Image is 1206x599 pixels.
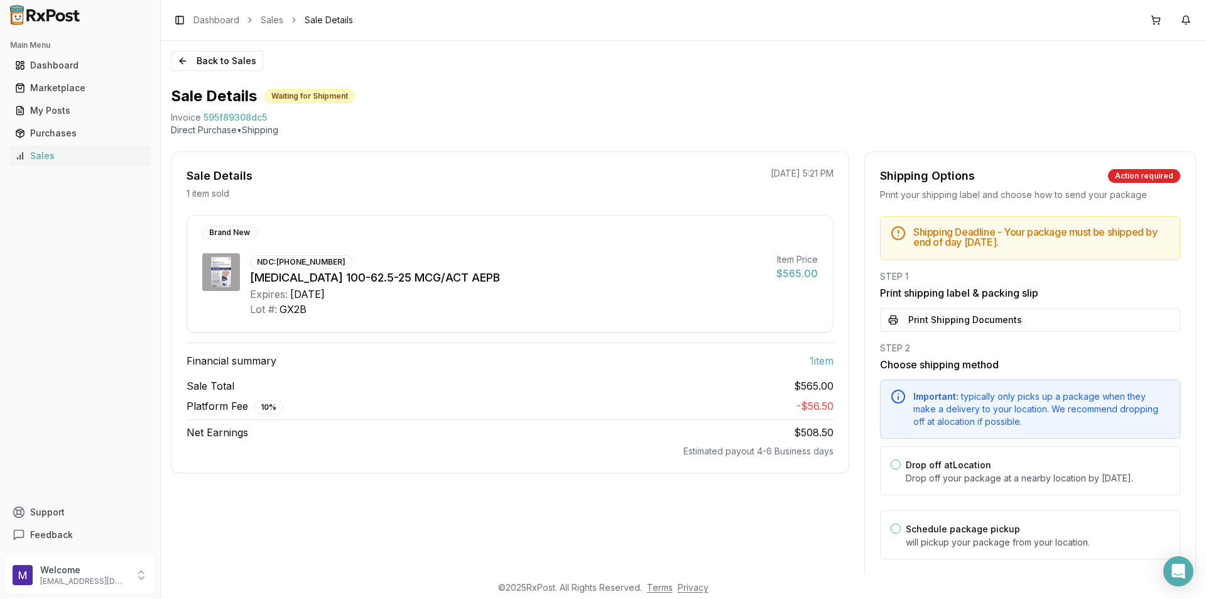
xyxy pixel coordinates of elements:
[40,564,128,576] p: Welcome
[305,14,353,26] span: Sale Details
[13,565,33,585] img: User avatar
[250,302,277,317] div: Lot #:
[10,77,150,99] a: Marketplace
[880,342,1180,354] div: STEP 2
[264,89,355,103] div: Waiting for Shipment
[202,253,240,291] img: Trelegy Ellipta 100-62.5-25 MCG/ACT AEPB
[776,266,818,281] div: $565.00
[810,353,834,368] span: 1 item
[647,582,673,593] a: Terms
[913,390,1170,428] div: typically only picks up a package when they make a delivery to your location. We recommend droppi...
[796,400,834,412] span: - $56.50
[187,398,283,414] span: Platform Fee
[5,78,155,98] button: Marketplace
[5,5,85,25] img: RxPost Logo
[880,285,1180,300] h3: Print shipping label & packing slip
[776,253,818,266] div: Item Price
[880,270,1180,283] div: STEP 1
[794,426,834,439] span: $508.50
[15,104,145,117] div: My Posts
[280,302,307,317] div: GX2B
[5,123,155,143] button: Purchases
[10,40,150,50] h2: Main Menu
[261,14,283,26] a: Sales
[290,287,325,302] div: [DATE]
[5,146,155,166] button: Sales
[187,445,834,458] div: Estimated payout 4-6 Business days
[171,51,263,71] button: Back to Sales
[906,459,991,470] label: Drop off at Location
[5,101,155,121] button: My Posts
[5,524,155,546] button: Feedback
[794,378,834,393] span: $565.00
[204,111,267,124] span: 595f89308dc5
[30,529,73,541] span: Feedback
[906,472,1170,485] p: Drop off your package at a nearby location by [DATE] .
[880,357,1180,372] h3: Choose shipping method
[10,99,150,122] a: My Posts
[250,255,352,269] div: NDC: [PHONE_NUMBER]
[880,308,1180,332] button: Print Shipping Documents
[1108,169,1180,183] div: Action required
[193,14,239,26] a: Dashboard
[187,378,234,393] span: Sale Total
[171,111,201,124] div: Invoice
[254,400,283,414] div: 10 %
[187,167,253,185] div: Sale Details
[15,59,145,72] div: Dashboard
[250,287,288,302] div: Expires:
[10,122,150,145] a: Purchases
[1163,556,1193,586] div: Open Intercom Messenger
[906,524,1020,534] label: Schedule package pickup
[187,353,276,368] span: Financial summary
[10,145,150,167] a: Sales
[5,501,155,524] button: Support
[913,227,1170,247] h5: Shipping Deadline - Your package must be shipped by end of day [DATE] .
[15,82,145,94] div: Marketplace
[10,54,150,77] a: Dashboard
[15,150,145,162] div: Sales
[15,127,145,140] div: Purchases
[202,226,257,239] div: Brand New
[5,55,155,75] button: Dashboard
[771,167,834,180] p: [DATE] 5:21 PM
[906,536,1170,549] p: will pickup your package from your location.
[250,269,766,287] div: [MEDICAL_DATA] 100-62.5-25 MCG/ACT AEPB
[880,189,1180,201] div: Print your shipping label and choose how to send your package
[187,187,229,200] p: 1 item sold
[40,576,128,586] p: [EMAIL_ADDRESS][DOMAIN_NAME]
[880,167,975,185] div: Shipping Options
[171,86,257,106] h1: Sale Details
[678,582,709,593] a: Privacy
[913,391,959,402] span: Important:
[187,425,248,440] span: Net Earnings
[171,124,1196,136] p: Direct Purchase • Shipping
[193,14,353,26] nav: breadcrumb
